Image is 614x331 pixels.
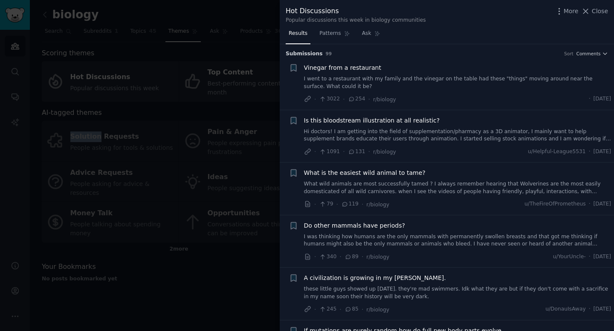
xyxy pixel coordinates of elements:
span: 1091 [319,148,340,156]
a: Ask [359,27,383,44]
span: More [564,7,579,16]
span: · [368,95,370,104]
span: 254 [348,95,365,103]
span: Close [592,7,608,16]
span: r/biology [366,202,389,208]
span: · [314,252,316,261]
span: [DATE] [594,253,611,261]
span: 99 [326,51,332,56]
span: · [589,200,591,208]
a: A civilization is growing in my [PERSON_NAME]. [304,274,446,282]
span: · [368,147,370,156]
a: Results [286,27,310,44]
span: u/DonauIsAway [545,305,586,313]
span: 3022 [319,95,340,103]
a: Vinegar from a restaurant [304,63,381,72]
span: 131 [348,148,365,156]
span: 85 [345,305,359,313]
span: u/TheFireOfPrometheus [524,200,586,208]
span: · [589,305,591,313]
a: Do other mammals have periods? [304,221,405,230]
span: u/Helpful-League5531 [528,148,586,156]
a: these little guys showed up [DATE]. they're mad swimmers. Idk what they are but if they don't com... [304,285,611,300]
span: · [314,305,316,314]
span: Submission s [286,50,323,58]
div: Hot Discussions [286,6,426,17]
span: r/biology [366,307,389,313]
div: Popular discussions this week in biology communities [286,17,426,24]
span: 89 [345,253,359,261]
a: I went to a restaurant with my family and the vinegar on the table had these "things" moving arou... [304,75,611,90]
button: More [555,7,579,16]
span: · [314,147,316,156]
span: · [589,95,591,103]
span: · [362,252,363,261]
a: Is this bloodstream illustration at all realistic? [304,116,440,125]
span: · [339,305,341,314]
span: · [314,95,316,104]
span: · [362,200,363,209]
span: 79 [319,200,333,208]
span: · [589,253,591,261]
span: · [336,200,338,209]
span: Comments [576,51,601,57]
a: Patterns [316,27,353,44]
span: 119 [341,200,359,208]
span: [DATE] [594,95,611,103]
span: [DATE] [594,200,611,208]
span: Ask [362,30,371,37]
a: I was thinking how humans are the only mammals with permanently swollen breasts and that got me t... [304,233,611,248]
span: · [314,200,316,209]
a: What is the easiest wild animal to tame? [304,168,426,177]
span: 340 [319,253,336,261]
span: Patterns [319,30,341,37]
button: Comments [576,51,608,57]
span: u/YourUncle- [553,253,586,261]
div: Sort [564,51,573,57]
span: · [343,95,345,104]
a: Hi doctors! I am getting into the field of supplementation/pharmacy as a 3D animator, I mainly wa... [304,128,611,143]
span: · [589,148,591,156]
span: r/biology [373,97,396,103]
span: · [343,147,345,156]
button: Close [581,7,608,16]
span: r/biology [373,149,396,155]
span: · [362,305,363,314]
span: [DATE] [594,305,611,313]
span: 245 [319,305,336,313]
a: What wild animals are most successfully tamed ? I always remember hearing that Wolverines are the... [304,180,611,195]
span: · [339,252,341,261]
span: [DATE] [594,148,611,156]
span: r/biology [366,254,389,260]
span: Results [289,30,307,37]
